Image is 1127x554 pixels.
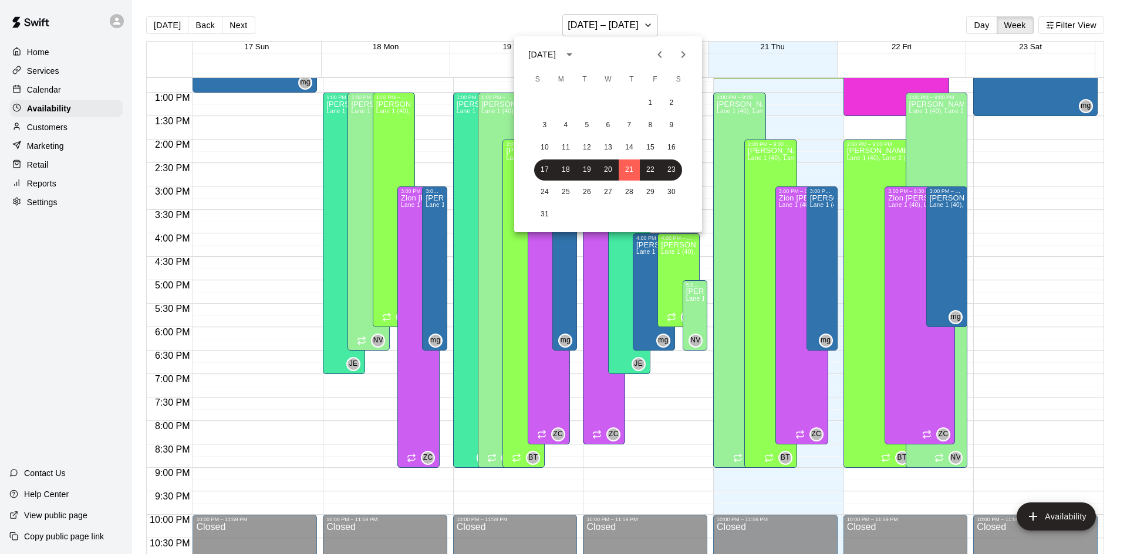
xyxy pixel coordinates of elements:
[648,43,672,66] button: Previous month
[598,159,619,181] button: 20
[661,182,682,203] button: 30
[576,137,598,158] button: 12
[574,68,595,91] span: Tuesday
[661,159,682,181] button: 23
[668,68,689,91] span: Saturday
[645,68,666,91] span: Friday
[576,159,598,181] button: 19
[555,182,576,203] button: 25
[534,137,555,158] button: 10
[576,182,598,203] button: 26
[619,182,640,203] button: 28
[534,204,555,225] button: 31
[528,49,556,61] div: [DATE]
[621,68,642,91] span: Thursday
[672,43,695,66] button: Next month
[619,115,640,136] button: 7
[598,182,619,203] button: 27
[534,182,555,203] button: 24
[640,115,661,136] button: 8
[640,137,661,158] button: 15
[555,137,576,158] button: 11
[640,93,661,114] button: 1
[661,93,682,114] button: 2
[640,159,661,181] button: 22
[534,159,555,181] button: 17
[576,115,598,136] button: 5
[555,159,576,181] button: 18
[598,115,619,136] button: 6
[555,115,576,136] button: 4
[661,115,682,136] button: 9
[619,159,640,181] button: 21
[598,137,619,158] button: 13
[527,68,548,91] span: Sunday
[534,115,555,136] button: 3
[551,68,572,91] span: Monday
[640,182,661,203] button: 29
[661,137,682,158] button: 16
[598,68,619,91] span: Wednesday
[619,137,640,158] button: 14
[559,45,579,64] button: calendar view is open, switch to year view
